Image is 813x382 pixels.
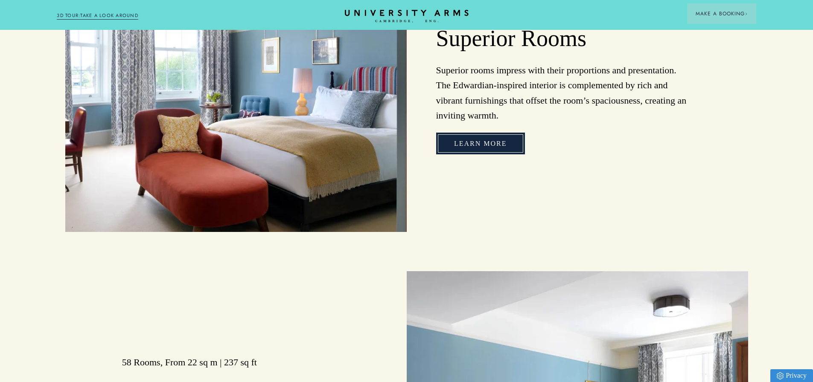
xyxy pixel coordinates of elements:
span: Make a Booking [696,10,748,17]
p: Superior rooms impress with their proportions and presentation. The Edwardian-inspired interior i... [436,63,691,123]
a: Privacy [770,369,813,382]
img: Privacy [777,372,784,379]
h2: Superior Rooms [436,25,691,53]
h3: 58 Rooms, From 22 sq m | 237 sq ft [122,356,377,369]
a: Learn more [436,133,525,155]
a: 3D TOUR:TAKE A LOOK AROUND [57,12,138,20]
button: Make a BookingArrow icon [687,3,756,24]
a: Home [345,10,469,23]
img: Arrow icon [745,12,748,15]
